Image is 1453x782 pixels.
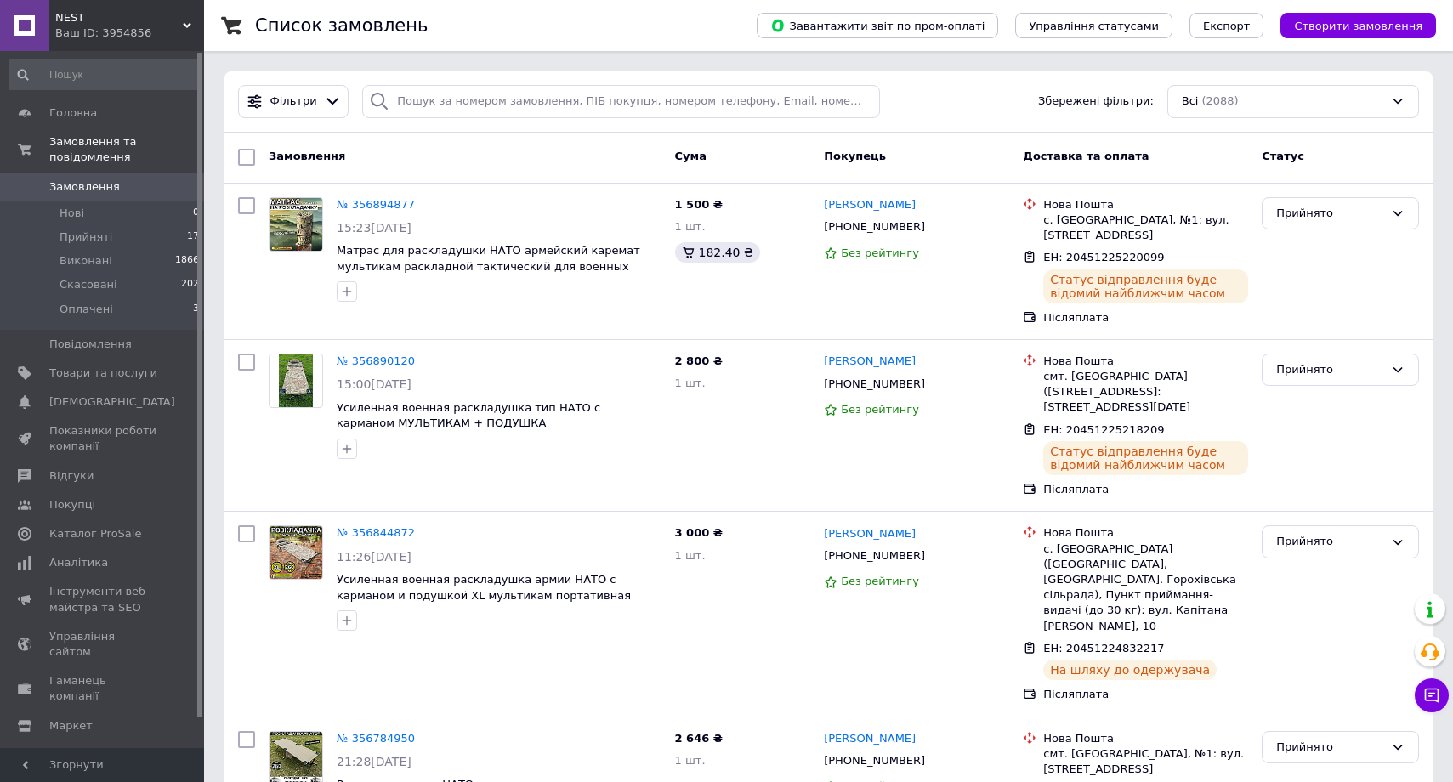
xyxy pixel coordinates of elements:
a: Створити замовлення [1263,19,1436,31]
div: смт. [GEOGRAPHIC_DATA] ([STREET_ADDRESS]: [STREET_ADDRESS][DATE] [1043,369,1248,416]
img: Фото товару [279,354,313,407]
span: Гаманець компанії [49,673,157,704]
a: Фото товару [269,354,323,408]
span: Управління сайтом [49,629,157,660]
span: Доставка та оплата [1023,150,1149,162]
div: Прийнято [1276,739,1384,756]
div: Нова Пошта [1043,197,1248,212]
span: Скасовані [60,277,117,292]
span: 2 646 ₴ [675,732,723,745]
span: 0 [193,206,199,221]
a: № 356894877 [337,198,415,211]
span: 15:00[DATE] [337,377,411,391]
span: Завантажити звіт по пром-оплаті [770,18,985,33]
div: Статус відправлення буде відомий найближчим часом [1043,269,1248,303]
span: NEST [55,10,183,25]
span: Без рейтингу [841,246,919,259]
div: 182.40 ₴ [675,242,760,263]
div: Прийнято [1276,205,1384,223]
span: Каталог ProSale [49,526,141,541]
span: Без рейтингу [841,403,919,416]
div: Післяплата [1043,482,1248,497]
span: 2 800 ₴ [675,354,723,367]
span: Cума [675,150,707,162]
div: [PHONE_NUMBER] [820,373,928,395]
span: 3 [193,302,199,317]
span: Фільтри [270,93,317,110]
button: Завантажити звіт по пром-оплаті [757,13,998,38]
span: Статус [1262,150,1304,162]
span: Замовлення [269,150,345,162]
span: 1 500 ₴ [675,198,723,211]
span: Покупці [49,497,95,513]
span: Товари та послуги [49,365,157,381]
span: 1 шт. [675,220,706,233]
a: Фото товару [269,197,323,252]
span: 17 [187,229,199,245]
div: Нова Пошта [1043,731,1248,746]
a: Усиленная военная раскладушка тип НАТО с карманом МУЛЬТИКАМ + ПОДУШКА [337,401,600,430]
a: Матрас для раскладушки НАТО армейский каремат мультикам раскладной тактический для военных походн... [337,244,640,288]
a: [PERSON_NAME] [824,354,916,370]
span: Експорт [1203,20,1251,32]
span: (2088) [1201,94,1238,107]
a: № 356890120 [337,354,415,367]
span: Створити замовлення [1294,20,1422,32]
a: № 356844872 [337,526,415,539]
div: Ваш ID: 3954856 [55,25,204,41]
span: Замовлення та повідомлення [49,134,204,165]
span: 1 шт. [675,549,706,562]
span: Показники роботи компанії [49,423,157,454]
span: Оплачені [60,302,113,317]
span: 21:28[DATE] [337,755,411,768]
span: Всі [1182,93,1199,110]
span: Головна [49,105,97,121]
span: Управління статусами [1029,20,1159,32]
span: ЕН: 20451224832217 [1043,642,1164,654]
span: 1 шт. [675,377,706,389]
span: 15:23[DATE] [337,221,411,235]
span: 1 шт. [675,754,706,767]
input: Пошук [9,59,201,90]
div: На шляху до одержувача [1043,660,1217,680]
div: Прийнято [1276,533,1384,551]
span: ЕН: 20451225220099 [1043,251,1164,263]
a: [PERSON_NAME] [824,526,916,542]
div: Нова Пошта [1043,525,1248,541]
button: Створити замовлення [1280,13,1436,38]
div: Післяплата [1043,687,1248,702]
div: Прийнято [1276,361,1384,379]
div: Нова Пошта [1043,354,1248,369]
span: Виконані [60,253,112,269]
span: Прийняті [60,229,112,245]
img: Фото товару [270,198,322,251]
div: Статус відправлення буде відомий найближчим часом [1043,441,1248,475]
div: с. [GEOGRAPHIC_DATA] ([GEOGRAPHIC_DATA], [GEOGRAPHIC_DATA]. Горохівська сільрада), Пункт прийманн... [1043,541,1248,634]
span: Налаштування [49,747,136,762]
div: [PHONE_NUMBER] [820,545,928,567]
div: с. [GEOGRAPHIC_DATA], №1: вул. [STREET_ADDRESS] [1043,212,1248,243]
button: Чат з покупцем [1415,678,1449,712]
span: Покупець [824,150,886,162]
button: Управління статусами [1015,13,1172,38]
h1: Список замовлень [255,15,428,36]
span: 1866 [175,253,199,269]
a: [PERSON_NAME] [824,731,916,747]
span: Без рейтингу [841,575,919,587]
a: № 356784950 [337,732,415,745]
a: [PERSON_NAME] [824,197,916,213]
input: Пошук за номером замовлення, ПІБ покупця, номером телефону, Email, номером накладної [362,85,879,118]
span: 11:26[DATE] [337,550,411,564]
a: Усиленная военная раскладушка армии НАТО с карманом и подушкой XL мультикам портативная полевая к... [337,573,631,617]
button: Експорт [1189,13,1264,38]
div: Післяплата [1043,310,1248,326]
div: [PHONE_NUMBER] [820,216,928,238]
span: 202 [181,277,199,292]
span: Повідомлення [49,337,132,352]
div: смт. [GEOGRAPHIC_DATA], №1: вул. [STREET_ADDRESS] [1043,746,1248,777]
span: 3 000 ₴ [675,526,723,539]
span: Нові [60,206,84,221]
